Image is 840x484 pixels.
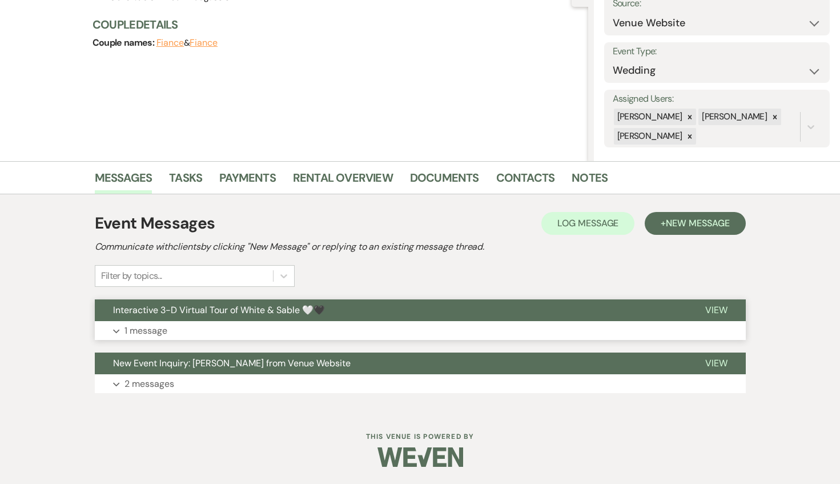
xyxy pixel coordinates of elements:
span: New Message [666,217,729,229]
h2: Communicate with clients by clicking "New Message" or replying to an existing message thread. [95,240,746,254]
button: View [687,299,746,321]
h1: Event Messages [95,211,215,235]
div: [PERSON_NAME] [614,109,684,125]
p: 1 message [124,323,167,338]
span: View [705,357,728,369]
label: Event Type: [613,43,821,60]
div: [PERSON_NAME] [614,128,684,145]
span: & [156,37,218,49]
img: Weven Logo [377,437,463,477]
button: +New Message [645,212,745,235]
button: New Event Inquiry: [PERSON_NAME] from Venue Website [95,353,687,374]
button: View [687,353,746,374]
div: Filter by topics... [101,269,162,283]
label: Assigned Users: [613,91,821,107]
span: Couple names: [93,37,156,49]
button: Interactive 3-D Virtual Tour of White & Sable 🤍🖤 [95,299,687,321]
a: Messages [95,169,152,194]
a: Payments [219,169,276,194]
button: Fiance [156,38,184,47]
span: Log Message [557,217,618,229]
p: 2 messages [124,377,174,391]
span: Interactive 3-D Virtual Tour of White & Sable 🤍🖤 [113,304,325,316]
a: Tasks [169,169,202,194]
span: View [705,304,728,316]
button: Log Message [541,212,634,235]
a: Rental Overview [293,169,393,194]
div: [PERSON_NAME] [698,109,769,125]
a: Documents [410,169,479,194]
button: 1 message [95,321,746,341]
span: New Event Inquiry: [PERSON_NAME] from Venue Website [113,357,351,369]
button: Fiance [190,38,218,47]
h3: Couple Details [93,17,577,33]
button: 2 messages [95,374,746,394]
a: Notes [572,169,608,194]
a: Contacts [496,169,555,194]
